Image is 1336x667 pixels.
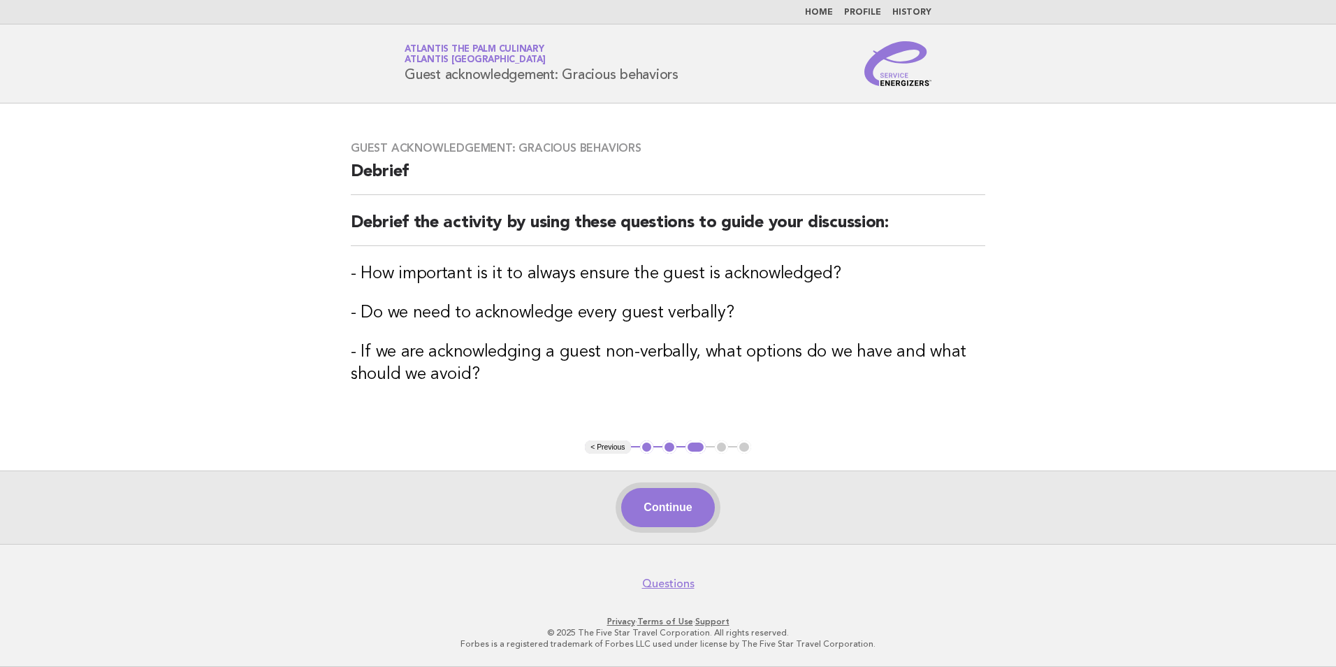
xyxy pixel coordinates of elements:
button: 3 [685,440,706,454]
a: Profile [844,8,881,17]
h1: Guest acknowledgement: Gracious behaviors [405,45,678,82]
img: Service Energizers [864,41,931,86]
h2: Debrief [351,161,985,195]
p: · · [240,616,1096,627]
button: Continue [621,488,714,527]
a: Questions [642,577,695,591]
a: Atlantis The Palm CulinaryAtlantis [GEOGRAPHIC_DATA] [405,45,546,64]
button: 2 [662,440,676,454]
h3: - How important is it to always ensure the guest is acknowledged? [351,263,985,285]
h3: - Do we need to acknowledge every guest verbally? [351,302,985,324]
p: Forbes is a registered trademark of Forbes LLC used under license by The Five Star Travel Corpora... [240,638,1096,650]
a: Support [695,617,729,626]
a: Home [805,8,833,17]
p: © 2025 The Five Star Travel Corporation. All rights reserved. [240,627,1096,638]
a: Privacy [607,617,635,626]
h2: Debrief the activity by using these questions to guide your discussion: [351,212,985,246]
button: < Previous [585,440,630,454]
h3: - If we are acknowledging a guest non-verbally, what options do we have and what should we avoid? [351,341,985,386]
a: History [892,8,931,17]
a: Terms of Use [637,617,693,626]
h3: Guest acknowledgement: Gracious behaviors [351,141,985,155]
button: 1 [640,440,654,454]
span: Atlantis [GEOGRAPHIC_DATA] [405,56,546,65]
